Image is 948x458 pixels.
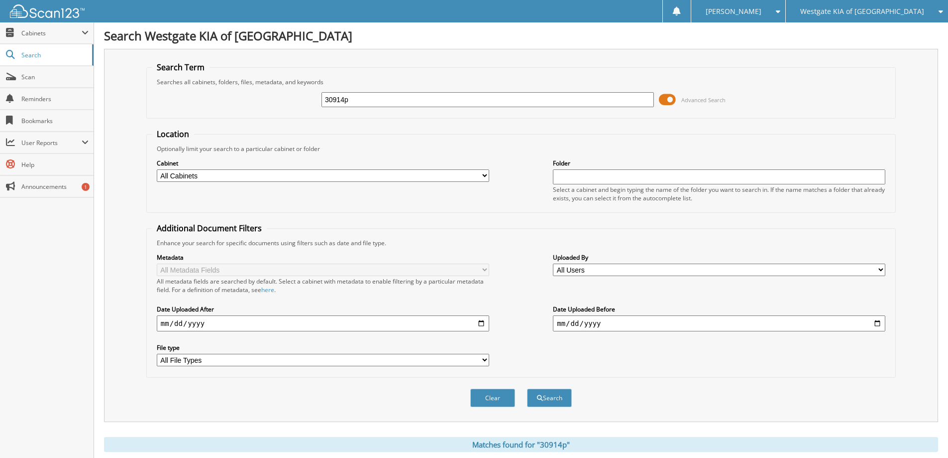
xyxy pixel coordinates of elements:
[553,315,885,331] input: end
[10,4,85,18] img: scan123-logo-white.svg
[152,145,890,153] div: Optionally limit your search to a particular cabinet or folder
[104,437,938,452] div: Matches found for "30914p"
[21,95,89,103] span: Reminders
[681,96,726,104] span: Advanced Search
[152,223,267,234] legend: Additional Document Filters
[800,8,924,14] span: Westgate KIA of [GEOGRAPHIC_DATA]
[261,286,274,294] a: here
[104,27,938,44] h1: Search Westgate KIA of [GEOGRAPHIC_DATA]
[157,343,489,352] label: File type
[152,62,210,73] legend: Search Term
[152,129,194,140] legend: Location
[21,182,89,191] span: Announcements
[553,305,885,313] label: Date Uploaded Before
[157,277,489,294] div: All metadata fields are searched by default. Select a cabinet with metadata to enable filtering b...
[527,389,572,407] button: Search
[157,159,489,167] label: Cabinet
[21,29,82,37] span: Cabinets
[706,8,761,14] span: [PERSON_NAME]
[21,139,82,147] span: User Reports
[553,185,885,202] div: Select a cabinet and begin typing the name of the folder you want to search in. If the name match...
[553,253,885,262] label: Uploaded By
[21,51,87,59] span: Search
[152,239,890,247] div: Enhance your search for specific documents using filters such as date and file type.
[152,78,890,86] div: Searches all cabinets, folders, files, metadata, and keywords
[21,160,89,169] span: Help
[470,389,515,407] button: Clear
[157,253,489,262] label: Metadata
[157,315,489,331] input: start
[157,305,489,313] label: Date Uploaded After
[21,73,89,81] span: Scan
[82,183,90,191] div: 1
[21,117,89,125] span: Bookmarks
[553,159,885,167] label: Folder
